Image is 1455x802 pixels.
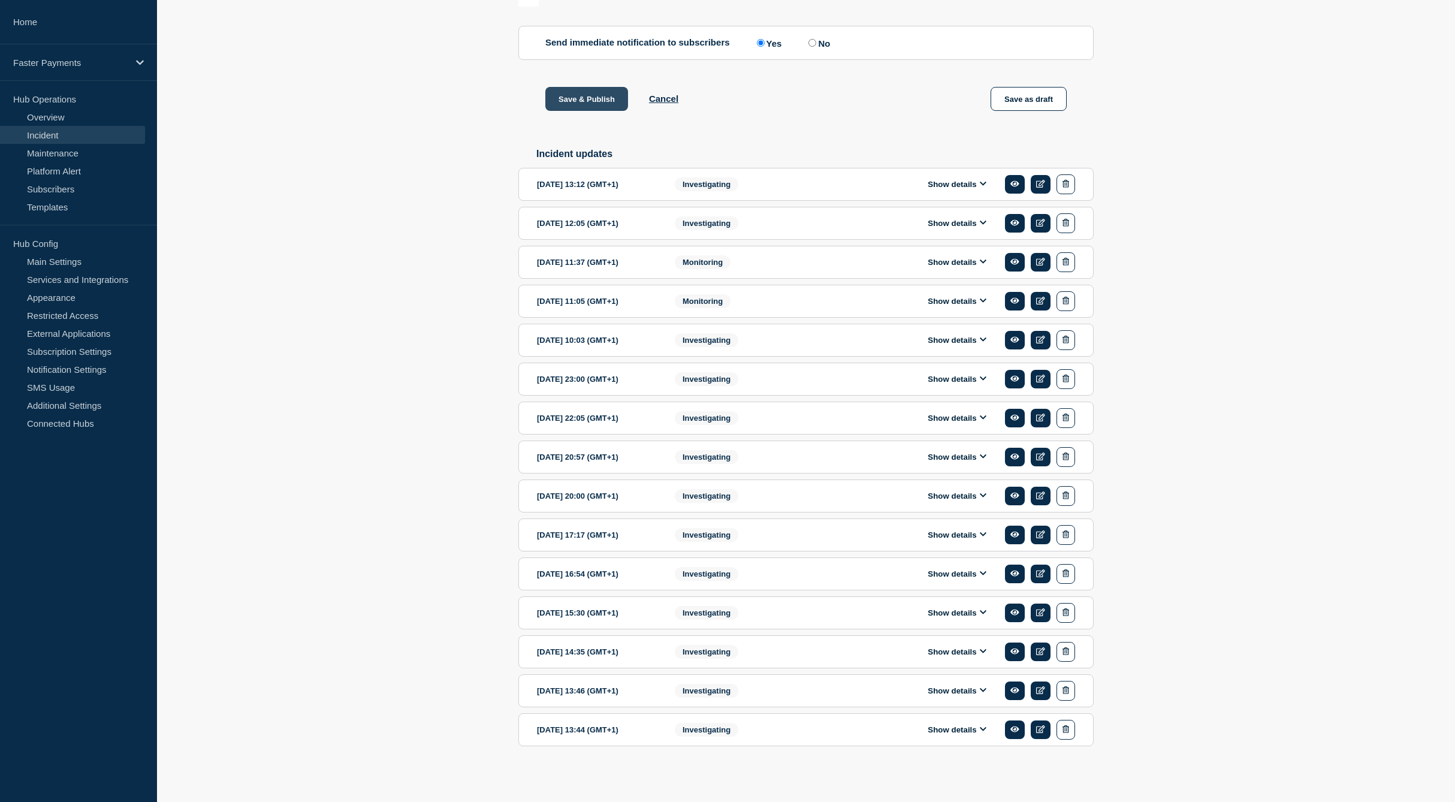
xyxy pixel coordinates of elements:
button: Cancel [649,94,678,104]
span: Monitoring [675,294,730,308]
button: Show details [924,335,990,345]
input: Yes [757,39,765,47]
span: Investigating [675,216,738,230]
span: Investigating [675,177,738,191]
button: Show details [924,218,990,228]
div: [DATE] 12:05 (GMT+1) [537,213,657,233]
div: [DATE] 22:05 (GMT+1) [537,408,657,428]
button: Show details [924,179,990,189]
p: Faster Payments [13,58,128,68]
p: Send immediate notification to subscribers [545,37,730,49]
span: Investigating [675,333,738,347]
div: Send immediate notification to subscribers [545,37,1067,49]
button: Show details [924,257,990,267]
label: No [805,37,830,49]
button: Show details [924,491,990,501]
div: [DATE] 13:12 (GMT+1) [537,174,657,194]
span: Investigating [675,450,738,464]
button: Show details [924,725,990,735]
button: Save as draft [991,87,1067,111]
div: [DATE] 13:44 (GMT+1) [537,720,657,740]
button: Show details [924,647,990,657]
span: Investigating [675,528,738,542]
div: [DATE] 16:54 (GMT+1) [537,564,657,584]
label: Yes [754,37,782,49]
div: [DATE] 15:30 (GMT+1) [537,603,657,623]
h2: Incident updates [536,149,1094,159]
div: [DATE] 20:57 (GMT+1) [537,447,657,467]
button: Show details [924,530,990,540]
button: Show details [924,413,990,423]
button: Show details [924,374,990,384]
div: [DATE] 17:17 (GMT+1) [537,525,657,545]
div: [DATE] 10:03 (GMT+1) [537,330,657,350]
span: Investigating [675,372,738,386]
span: Monitoring [675,255,730,269]
button: Show details [924,569,990,579]
button: Show details [924,686,990,696]
span: Investigating [675,606,738,620]
div: [DATE] 20:00 (GMT+1) [537,486,657,506]
span: Investigating [675,723,738,737]
input: No [808,39,816,47]
button: Show details [924,608,990,618]
button: Save & Publish [545,87,628,111]
div: [DATE] 14:35 (GMT+1) [537,642,657,662]
span: Investigating [675,645,738,659]
button: Show details [924,296,990,306]
div: [DATE] 13:46 (GMT+1) [537,681,657,701]
span: Investigating [675,411,738,425]
span: Investigating [675,489,738,503]
button: Show details [924,452,990,462]
span: Investigating [675,684,738,698]
div: [DATE] 11:37 (GMT+1) [537,252,657,272]
div: [DATE] 11:05 (GMT+1) [537,291,657,311]
div: [DATE] 23:00 (GMT+1) [537,369,657,389]
span: Investigating [675,567,738,581]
